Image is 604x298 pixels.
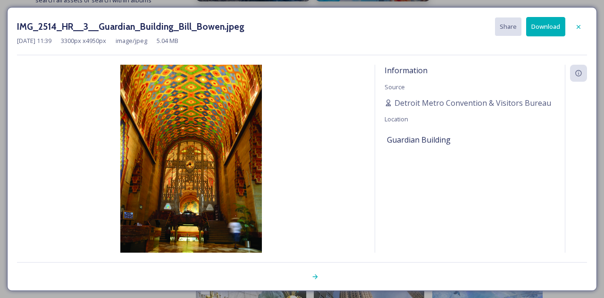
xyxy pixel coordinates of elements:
[61,36,106,45] span: 3300 px x 4950 px
[116,36,147,45] span: image/jpeg
[157,36,178,45] span: 5.04 MB
[385,115,408,123] span: Location
[394,97,551,109] span: Detroit Metro Convention & Visitors Bureau
[526,17,565,36] button: Download
[17,65,365,278] img: IMG_2514_HR__3__Guardian_Building_Bill_Bowen.jpeg
[17,20,244,34] h3: IMG_2514_HR__3__Guardian_Building_Bill_Bowen.jpeg
[17,36,51,45] span: [DATE] 11:39
[385,65,428,76] span: Information
[385,83,405,91] span: Source
[495,17,521,36] button: Share
[387,134,451,145] span: Guardian Building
